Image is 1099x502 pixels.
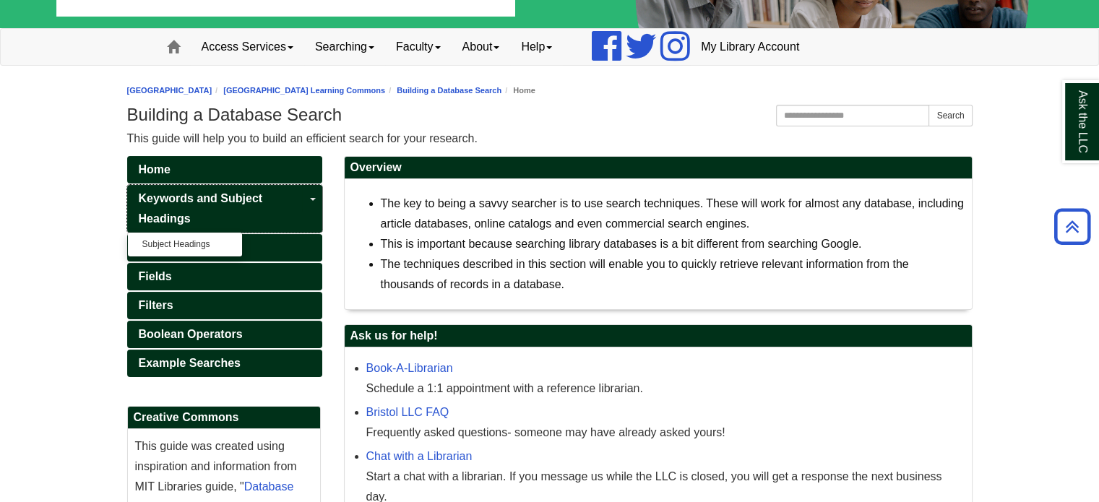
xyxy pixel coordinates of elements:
a: Help [510,29,563,65]
a: Searching [304,29,385,65]
li: This is important because searching library databases is a bit different from searching Google. [381,234,965,254]
span: Boolean Operators [139,328,243,340]
li: The techniques described in this section will enable you to quickly retrieve relevant information... [381,254,965,295]
span: Keywords and Subject Headings [139,192,263,225]
nav: breadcrumb [127,84,973,98]
button: Search [928,105,972,126]
span: Home [139,163,171,176]
span: Filters [139,299,173,311]
a: Home [127,156,322,183]
a: Fields [127,263,322,290]
a: Filters [127,292,322,319]
li: Home [501,84,535,98]
a: Building a Database Search [397,86,501,95]
a: [GEOGRAPHIC_DATA] Learning Commons [223,86,385,95]
a: Chat with a Librarian [366,450,473,462]
a: Faculty [385,29,452,65]
h2: Overview [345,157,972,179]
a: Bristol LLC FAQ [366,406,449,418]
h2: Creative Commons [128,407,320,429]
a: [GEOGRAPHIC_DATA] [127,86,212,95]
a: Boolean Operators [127,321,322,348]
h2: Ask us for help! [345,325,972,347]
a: Book-A-Librarian [366,362,453,374]
div: Schedule a 1:1 appointment with a reference librarian. [366,378,965,399]
a: Example Searches [127,350,322,377]
a: Back to Top [1049,217,1095,236]
a: My Library Account [690,29,810,65]
a: Subject Headings [128,236,242,253]
span: Fields [139,270,172,282]
div: Frequently asked questions- someone may have already asked yours! [366,423,965,443]
a: Keywords and Subject Headings [127,185,322,233]
a: About [452,29,511,65]
li: The key to being a savvy searcher is to use search techniques. These will work for almost any dat... [381,194,965,234]
h1: Building a Database Search [127,105,973,125]
span: Example Searches [139,357,241,369]
a: Access Services [191,29,304,65]
span: This guide will help you to build an efficient search for your research. [127,132,478,144]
